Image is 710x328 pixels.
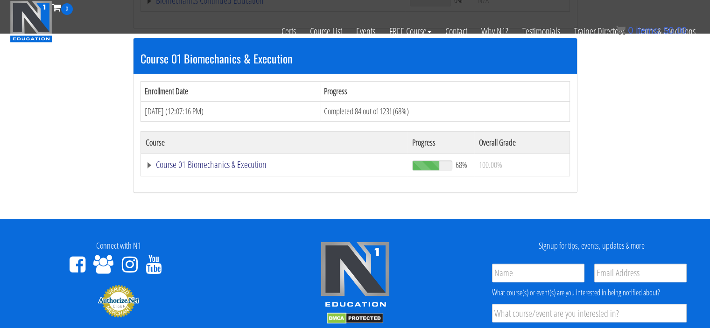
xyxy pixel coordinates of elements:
img: n1-education [10,0,52,42]
a: Contact [438,15,474,48]
th: Progress [408,131,474,154]
span: $ [663,25,668,35]
th: Enrollment Date [141,82,320,102]
a: Events [349,15,382,48]
a: Why N1? [474,15,515,48]
input: Email Address [594,264,687,282]
span: 0 [61,3,73,15]
th: Progress [320,82,569,102]
h3: Course 01 Biomechanics & Execution [141,52,570,64]
a: FREE Course [382,15,438,48]
img: Authorize.Net Merchant - Click to Verify [98,284,140,318]
td: [DATE] (12:07:16 PM) [141,101,320,121]
input: What course/event are you interested in? [492,304,687,322]
input: Name [492,264,584,282]
img: DMCA.com Protection Status [327,313,383,324]
span: items: [636,25,661,35]
h4: Signup for tips, events, updates & more [480,241,703,251]
td: 100.00% [474,154,569,176]
a: Course List [303,15,349,48]
th: Overall Grade [474,131,569,154]
h4: Connect with N1 [7,241,230,251]
a: Trainer Directory [567,15,631,48]
img: n1-edu-logo [320,241,390,310]
div: What course(s) or event(s) are you interested in being notified about? [492,287,687,298]
span: 68% [456,160,467,170]
span: 0 [628,25,633,35]
td: Completed 84 out of 123! (68%) [320,101,569,121]
a: Course 01 Biomechanics & Execution [146,160,403,169]
a: 0 [52,1,73,14]
img: icon11.png [616,26,626,35]
a: 0 items: $0.00 [616,25,687,35]
a: Terms & Conditions [631,15,703,48]
a: Testimonials [515,15,567,48]
a: Certs [274,15,303,48]
th: Course [141,131,408,154]
bdi: 0.00 [663,25,687,35]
